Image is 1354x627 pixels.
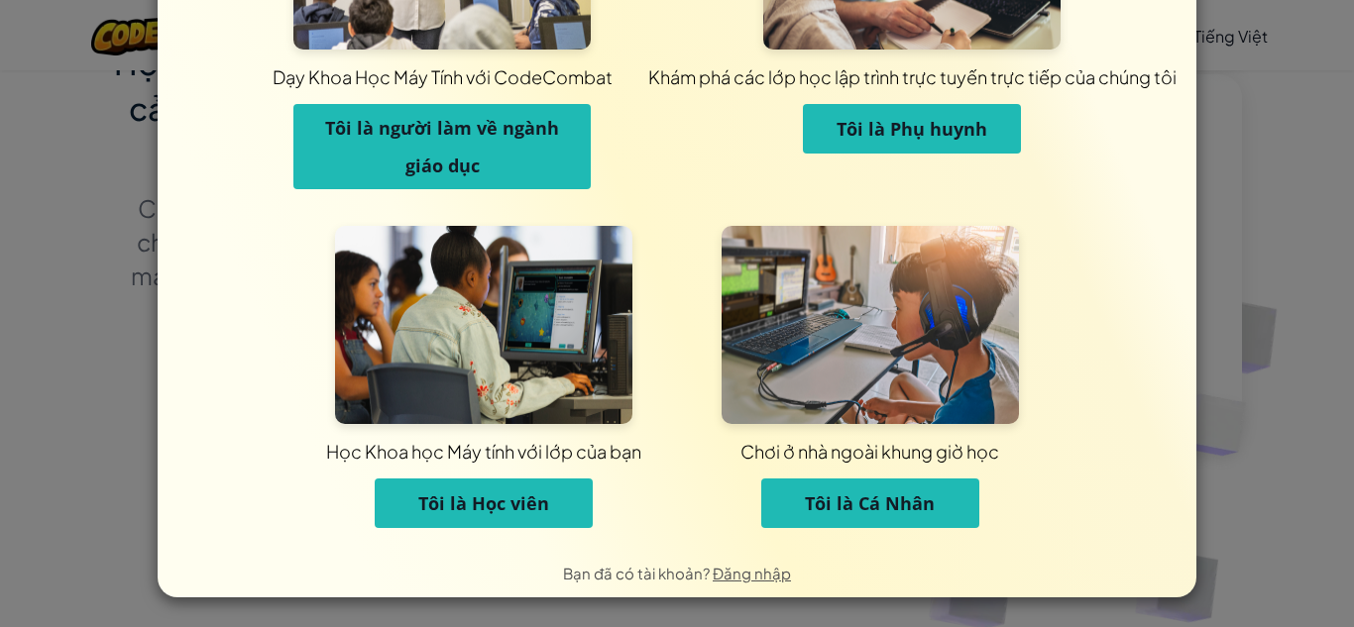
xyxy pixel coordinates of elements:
[837,117,987,141] span: Tôi là Phụ huynh
[713,564,791,582] a: Đăng nhập
[761,478,979,528] button: Tôi là Cá Nhân
[440,439,1301,464] div: Chơi ở nhà ngoài khung giờ học
[563,564,713,582] span: Bạn đã có tài khoản?
[325,116,559,177] span: Tôi là người làm về ngành giáo dục
[803,104,1021,154] button: Tôi là Phụ huynh
[722,226,1019,424] img: Dành cho cá nhân
[805,491,935,515] span: Tôi là Cá Nhân
[335,226,632,424] img: Dành cho Học sinh
[293,104,591,189] button: Tôi là người làm về ngành giáo dục
[418,491,549,515] span: Tôi là Học viên
[375,478,593,528] button: Tôi là Học viên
